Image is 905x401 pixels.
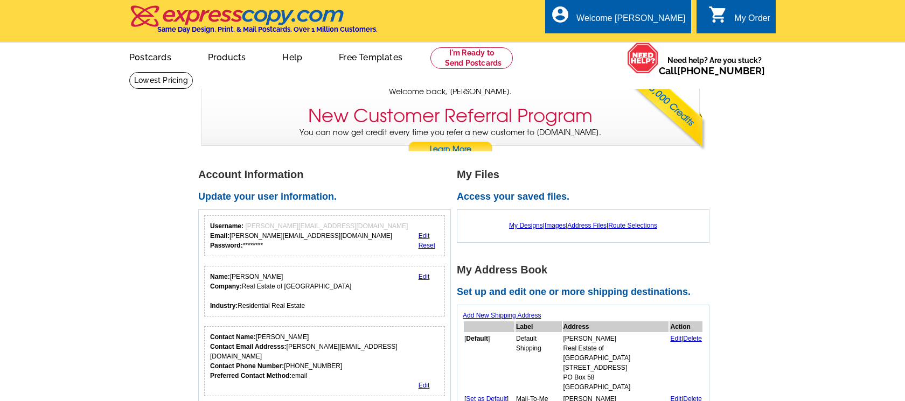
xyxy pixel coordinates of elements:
[466,335,488,342] b: Default
[245,222,408,230] span: [PERSON_NAME][EMAIL_ADDRESS][DOMAIN_NAME]
[204,326,445,396] div: Who should we contact regarding order issues?
[463,312,541,319] a: Add New Shipping Address
[457,191,715,203] h2: Access your saved files.
[210,372,291,379] strong: Preferred Contact Method:
[516,321,562,332] th: Label
[516,333,562,392] td: Default Shipping
[210,332,439,381] div: [PERSON_NAME] [PERSON_NAME][EMAIL_ADDRESS][DOMAIN_NAME] [PHONE_NUMBER] email
[627,43,659,74] img: help
[191,44,263,69] a: Products
[551,5,570,24] i: account_circle
[204,215,445,256] div: Your login information.
[734,13,770,29] div: My Order
[463,215,704,236] div: | | |
[608,222,657,229] a: Route Selections
[112,44,189,69] a: Postcards
[389,86,512,97] span: Welcome back, [PERSON_NAME].
[201,127,699,158] p: You can now get credit every time you refer a new customer to [DOMAIN_NAME].
[464,333,514,392] td: [ ]
[419,242,435,249] a: Reset
[563,321,669,332] th: Address
[265,44,319,69] a: Help
[567,222,607,229] a: Address Files
[576,13,685,29] div: Welcome [PERSON_NAME]
[210,221,408,250] div: [PERSON_NAME][EMAIL_ADDRESS][DOMAIN_NAME] ********
[210,242,243,249] strong: Password:
[683,335,702,342] a: Delete
[670,321,702,332] th: Action
[408,142,493,158] a: Learn More
[198,191,457,203] h2: Update your user information.
[659,65,765,76] span: Call
[204,266,445,316] div: Your personal details.
[419,382,430,389] a: Edit
[210,222,243,230] strong: Username:
[659,55,770,76] span: Need help? Are you stuck?
[419,232,430,240] a: Edit
[308,105,593,127] h3: New Customer Referral Program
[509,222,543,229] a: My Designs
[210,283,242,290] strong: Company:
[198,169,457,180] h1: Account Information
[210,343,287,350] strong: Contact Email Addresss:
[210,273,230,280] strong: Name:
[157,25,378,33] h4: Same Day Design, Print, & Mail Postcards. Over 1 Million Customers.
[457,264,715,276] h1: My Address Book
[129,13,378,33] a: Same Day Design, Print, & Mail Postcards. Over 1 Million Customers.
[210,333,256,341] strong: Contact Name:
[457,286,715,298] h2: Set up and edit one or more shipping destinations.
[322,44,420,69] a: Free Templates
[545,222,566,229] a: Images
[670,333,702,392] td: |
[210,272,351,311] div: [PERSON_NAME] Real Estate of [GEOGRAPHIC_DATA] Residential Real Estate
[457,169,715,180] h1: My Files
[210,232,229,240] strong: Email:
[708,5,728,24] i: shopping_cart
[210,302,238,309] strong: Industry:
[708,12,770,25] a: shopping_cart My Order
[677,65,765,76] a: [PHONE_NUMBER]
[419,273,430,280] a: Edit
[210,362,284,370] strong: Contact Phone Number:
[670,335,681,342] a: Edit
[563,333,669,392] td: [PERSON_NAME] Real Estate of [GEOGRAPHIC_DATA] [STREET_ADDRESS] PO Box 58 [GEOGRAPHIC_DATA]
